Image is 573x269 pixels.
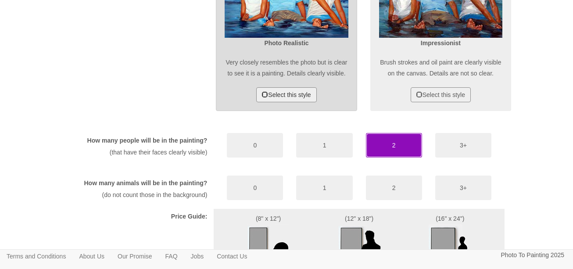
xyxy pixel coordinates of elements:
button: 3+ [435,176,491,200]
button: Select this style [256,87,316,102]
p: Brush strokes and oil paint are clearly visible on the canvas. Details are not so clear. [379,57,502,79]
a: FAQ [159,250,184,263]
a: Jobs [184,250,211,263]
button: 0 [227,133,283,158]
label: Price Guide: [171,212,207,221]
p: (8" x 12") [220,213,316,224]
p: Photo To Painting 2025 [501,250,564,261]
button: 1 [296,176,352,200]
button: 2 [366,133,422,158]
p: (do not count those in the background) [75,190,207,201]
p: (12" x 18") [329,213,389,224]
label: How many animals will be in the painting? [84,179,208,187]
button: 0 [227,176,283,200]
a: Contact Us [210,250,254,263]
button: Select this style [411,87,471,102]
p: Impressionist [379,38,502,49]
button: 2 [366,176,422,200]
p: Photo Realistic [225,38,348,49]
p: (that have their faces clearly visible) [75,147,207,158]
p: Very closely resembles the photo but is clear to see it is a painting. Details clearly visible. [225,57,348,79]
a: Our Promise [111,250,159,263]
a: About Us [72,250,111,263]
button: 3+ [435,133,491,158]
p: (16" x 24") [402,213,498,224]
button: 1 [296,133,352,158]
label: How many people will be in the painting? [87,136,208,145]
